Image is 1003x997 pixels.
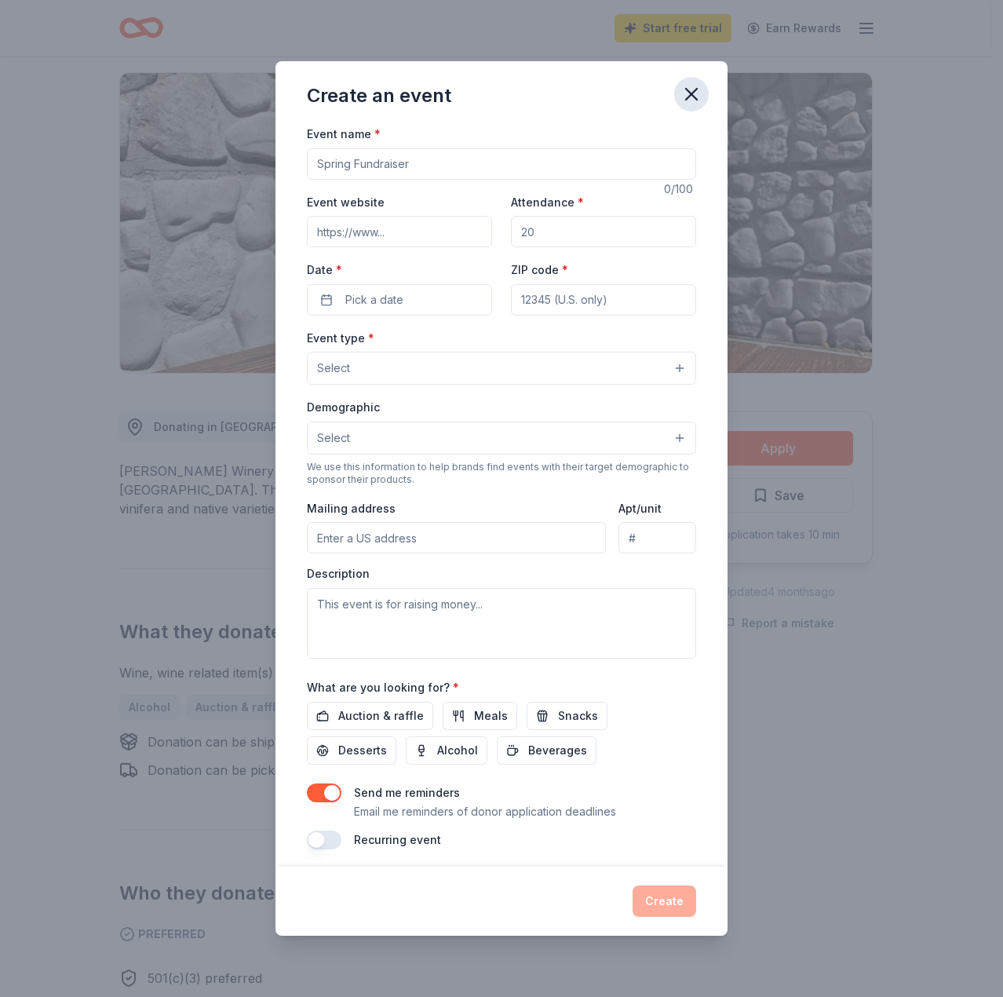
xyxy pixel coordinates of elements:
input: Enter a US address [307,522,606,553]
span: Snacks [558,707,598,725]
label: Send me reminders [354,786,460,799]
label: Event type [307,331,374,346]
div: 0 /100 [664,180,696,199]
button: Select [307,422,696,455]
span: Beverages [528,741,587,760]
span: Select [317,429,350,447]
label: Mailing address [307,501,396,517]
span: Pick a date [345,290,403,309]
button: Select [307,352,696,385]
span: Meals [474,707,508,725]
input: 20 [511,216,696,247]
label: Recurring event [354,833,441,846]
p: Email me reminders of donor application deadlines [354,802,616,821]
span: Desserts [338,741,387,760]
button: Beverages [497,736,596,765]
label: Description [307,566,370,582]
div: We use this information to help brands find events with their target demographic to sponsor their... [307,461,696,486]
button: Auction & raffle [307,702,433,730]
label: Date [307,262,492,278]
span: Alcohol [437,741,478,760]
button: Pick a date [307,284,492,316]
label: Attendance [511,195,584,210]
span: Auction & raffle [338,707,424,725]
input: https://www... [307,216,492,247]
label: Event website [307,195,385,210]
input: 12345 (U.S. only) [511,284,696,316]
button: Snacks [527,702,607,730]
input: # [618,522,696,553]
label: What are you looking for? [307,680,459,696]
label: Demographic [307,400,380,415]
button: Alcohol [406,736,487,765]
div: Create an event [307,83,451,108]
label: ZIP code [511,262,568,278]
button: Meals [443,702,517,730]
input: Spring Fundraiser [307,148,696,180]
label: Event name [307,126,381,142]
span: Select [317,359,350,378]
button: Desserts [307,736,396,765]
label: Apt/unit [618,501,662,517]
